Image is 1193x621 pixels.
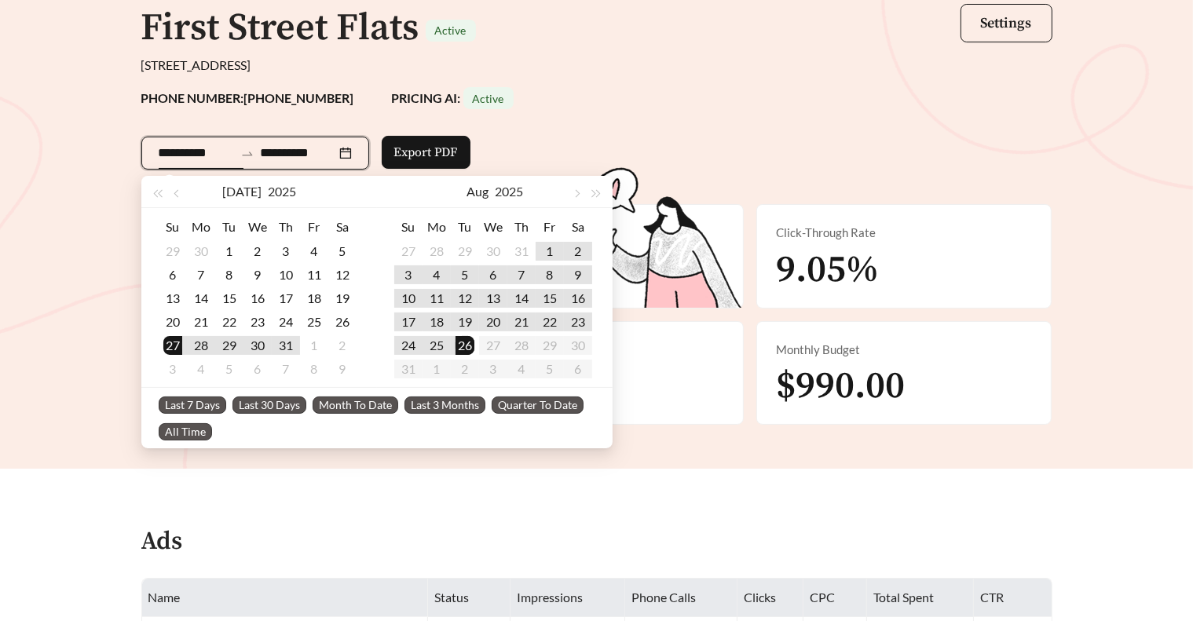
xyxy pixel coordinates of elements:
[512,312,531,331] div: 21
[536,263,564,287] td: 2025-08-08
[867,579,974,617] th: Total Spent
[163,242,182,261] div: 29
[456,312,474,331] div: 19
[192,336,210,355] div: 28
[495,176,523,207] button: 2025
[394,310,423,334] td: 2025-08-17
[776,224,1032,242] div: Click-Through Rate
[215,263,243,287] td: 2025-07-08
[305,242,324,261] div: 4
[776,363,905,410] span: $990.00
[484,289,503,308] div: 13
[300,263,328,287] td: 2025-07-11
[240,147,254,161] span: swap-right
[163,336,182,355] div: 27
[243,214,272,239] th: We
[512,265,531,284] div: 7
[187,263,215,287] td: 2025-07-07
[507,263,536,287] td: 2025-08-07
[428,579,511,617] th: Status
[305,289,324,308] div: 18
[192,312,210,331] div: 21
[159,310,187,334] td: 2025-07-20
[399,242,418,261] div: 27
[243,287,272,310] td: 2025-07-16
[272,310,300,334] td: 2025-07-24
[240,146,254,160] span: to
[248,360,267,378] div: 6
[222,176,262,207] button: [DATE]
[276,336,295,355] div: 31
[399,312,418,331] div: 17
[333,360,352,378] div: 9
[276,289,295,308] div: 17
[328,310,357,334] td: 2025-07-26
[272,214,300,239] th: Th
[484,312,503,331] div: 20
[187,357,215,381] td: 2025-08-04
[423,239,451,263] td: 2025-07-28
[427,289,446,308] div: 11
[569,289,587,308] div: 16
[272,263,300,287] td: 2025-07-10
[394,334,423,357] td: 2025-08-24
[456,289,474,308] div: 12
[328,357,357,381] td: 2025-08-09
[451,263,479,287] td: 2025-08-05
[507,310,536,334] td: 2025-08-21
[456,242,474,261] div: 29
[512,242,531,261] div: 31
[300,357,328,381] td: 2025-08-08
[507,239,536,263] td: 2025-07-31
[484,265,503,284] div: 6
[276,360,295,378] div: 7
[328,239,357,263] td: 2025-07-05
[305,265,324,284] div: 11
[243,334,272,357] td: 2025-07-30
[163,289,182,308] div: 13
[451,334,479,357] td: 2025-08-26
[159,263,187,287] td: 2025-07-06
[980,590,1004,605] span: CTR
[159,239,187,263] td: 2025-06-29
[423,263,451,287] td: 2025-08-04
[333,265,352,284] div: 12
[328,263,357,287] td: 2025-07-12
[423,334,451,357] td: 2025-08-25
[536,287,564,310] td: 2025-08-15
[215,287,243,310] td: 2025-07-15
[248,289,267,308] div: 16
[248,242,267,261] div: 2
[187,334,215,357] td: 2025-07-28
[333,312,352,331] div: 26
[159,357,187,381] td: 2025-08-03
[305,312,324,331] div: 25
[328,214,357,239] th: Sa
[243,357,272,381] td: 2025-08-06
[540,289,559,308] div: 15
[479,310,507,334] td: 2025-08-20
[536,214,564,239] th: Fr
[333,336,352,355] div: 2
[220,336,239,355] div: 29
[536,239,564,263] td: 2025-08-01
[300,239,328,263] td: 2025-07-04
[232,396,306,414] span: Last 30 Days
[305,336,324,355] div: 1
[333,289,352,308] div: 19
[451,239,479,263] td: 2025-07-29
[192,242,210,261] div: 30
[456,265,474,284] div: 5
[276,265,295,284] div: 10
[220,360,239,378] div: 5
[569,312,587,331] div: 23
[394,287,423,310] td: 2025-08-10
[215,214,243,239] th: Tu
[163,360,182,378] div: 3
[220,289,239,308] div: 15
[776,247,879,294] span: 9.05%
[187,287,215,310] td: 2025-07-14
[141,56,1052,75] div: [STREET_ADDRESS]
[276,312,295,331] div: 24
[215,310,243,334] td: 2025-07-22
